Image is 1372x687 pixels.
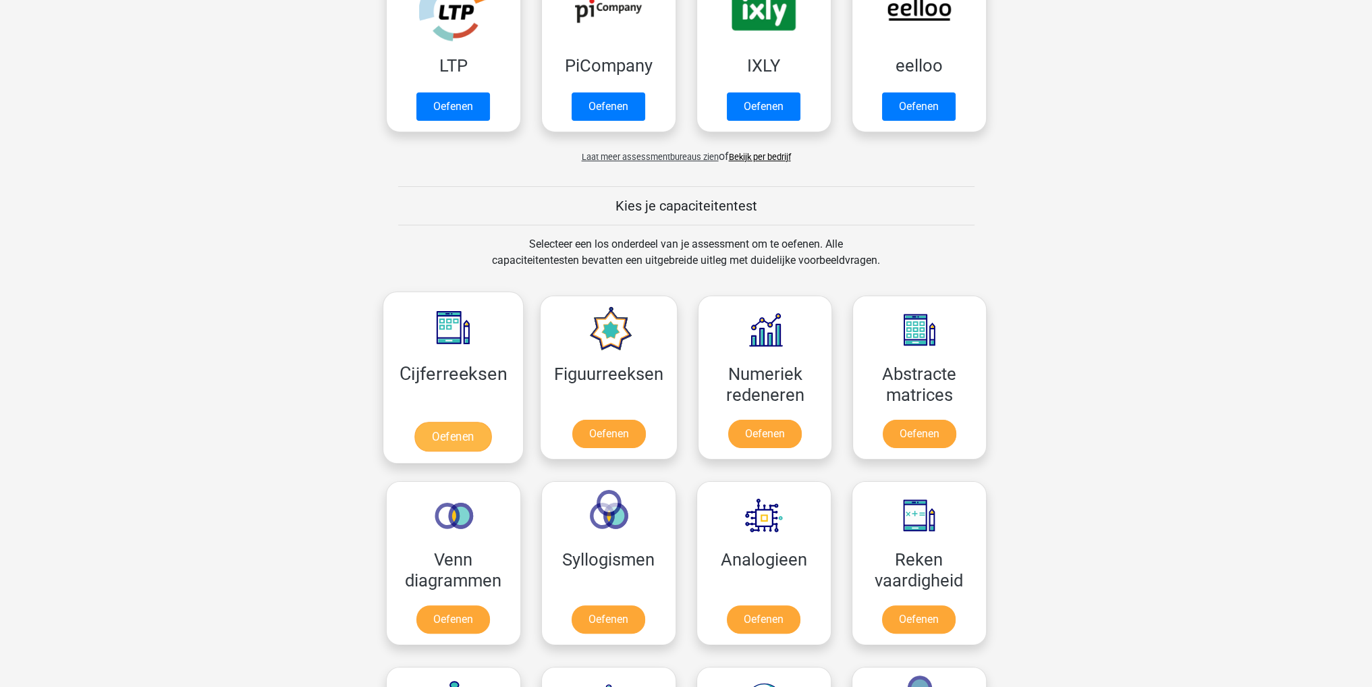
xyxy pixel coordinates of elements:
a: Oefenen [572,420,646,448]
a: Oefenen [727,605,800,634]
a: Oefenen [572,92,645,121]
span: Laat meer assessmentbureaus zien [582,152,719,162]
a: Oefenen [727,92,800,121]
a: Oefenen [728,420,802,448]
a: Oefenen [416,605,490,634]
h5: Kies je capaciteitentest [398,198,975,214]
a: Oefenen [414,422,491,451]
a: Oefenen [882,92,956,121]
a: Oefenen [882,605,956,634]
a: Bekijk per bedrijf [729,152,791,162]
div: Selecteer een los onderdeel van je assessment om te oefenen. Alle capaciteitentesten bevatten een... [479,236,893,285]
div: of [376,138,997,165]
a: Oefenen [416,92,490,121]
a: Oefenen [883,420,956,448]
a: Oefenen [572,605,645,634]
